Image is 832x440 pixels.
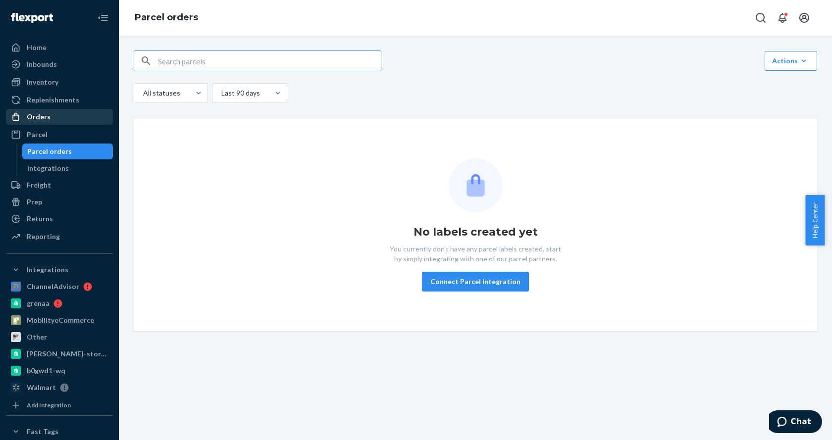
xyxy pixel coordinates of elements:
[27,214,53,224] div: Returns
[6,329,113,345] a: Other
[27,197,42,207] div: Prep
[27,298,50,308] div: grenaa
[6,194,113,210] a: Prep
[6,346,113,362] a: [PERSON_NAME]-store-test
[6,424,113,440] button: Fast Tags
[773,8,792,28] button: Open notifications
[6,399,113,411] a: Add Integration
[6,312,113,328] a: MobilityeCommerce
[27,59,57,69] div: Inbounds
[805,195,825,245] button: Help Center
[6,177,113,193] a: Freight
[135,12,198,23] a: Parcel orders
[93,8,113,28] button: Close Navigation
[765,51,817,71] button: Actions
[27,43,47,52] div: Home
[414,224,538,240] h1: No labels created yet
[6,380,113,395] a: Walmart
[449,158,503,212] img: Empty list
[220,88,221,98] input: Last 90 days
[27,147,72,156] div: Parcel orders
[27,315,94,325] div: MobilityeCommerce
[6,363,113,379] a: b0gwd1-wq
[27,401,71,409] div: Add Integration
[794,8,814,28] button: Open account menu
[6,56,113,72] a: Inbounds
[27,77,58,87] div: Inventory
[11,13,53,23] img: Flexport logo
[27,349,110,359] div: [PERSON_NAME]-store-test
[27,95,79,105] div: Replenishments
[27,180,51,190] div: Freight
[769,410,822,435] iframe: Opens a widget where you can chat to one of our agents
[6,279,113,294] a: ChannelAdvisor
[158,51,381,71] input: Search parcels
[422,272,529,292] button: Connect Parcel Integration
[27,232,60,242] div: Reporting
[6,295,113,311] a: grenaa
[6,74,113,90] a: Inventory
[6,92,113,108] a: Replenishments
[27,383,56,392] div: Walmart
[27,366,65,376] div: b0gwd1-wq
[127,3,206,32] ol: breadcrumbs
[6,109,113,125] a: Orders
[27,427,58,437] div: Fast Tags
[22,144,113,159] a: Parcel orders
[751,8,771,28] button: Open Search Box
[27,332,47,342] div: Other
[27,130,48,140] div: Parcel
[142,88,143,98] input: All statuses
[389,244,562,264] p: You currently don't have any parcel labels created, start by simply integrating with one of our p...
[27,282,79,292] div: ChannelAdvisor
[6,262,113,278] button: Integrations
[22,160,113,176] a: Integrations
[27,265,68,275] div: Integrations
[6,211,113,227] a: Returns
[27,112,51,122] div: Orders
[6,229,113,244] a: Reporting
[27,163,69,173] div: Integrations
[772,56,810,66] div: Actions
[6,40,113,55] a: Home
[6,127,113,143] a: Parcel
